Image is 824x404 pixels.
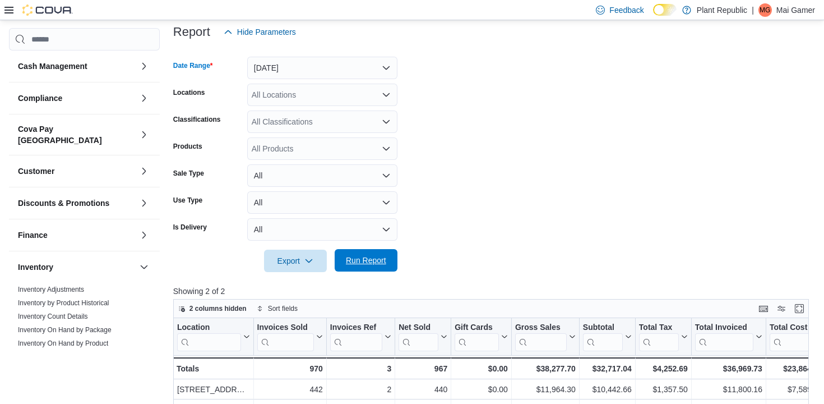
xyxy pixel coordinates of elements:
div: Subtotal [583,323,623,333]
button: Cash Management [137,59,151,73]
a: Inventory Adjustments [18,286,84,293]
button: Run Report [335,249,397,272]
label: Is Delivery [173,223,207,232]
button: Total Invoiced [695,323,762,351]
button: Sort fields [252,302,302,315]
span: Inventory Adjustments [18,285,84,294]
span: 2 columns hidden [189,304,247,313]
a: Inventory by Product Historical [18,299,109,307]
p: Plant Republic [697,3,747,17]
label: Sale Type [173,169,204,178]
div: Total Cost [770,323,813,351]
button: All [247,164,397,187]
img: Cova [22,4,73,16]
button: Location [177,323,250,351]
div: Mai Gamer [758,3,772,17]
span: Run Report [346,255,386,266]
button: Subtotal [583,323,632,351]
h3: Customer [18,166,54,177]
div: $0.00 [455,383,508,396]
div: Total Tax [639,323,679,333]
button: Invoices Sold [257,323,322,351]
h3: Inventory [18,261,53,273]
button: Discounts & Promotions [18,198,135,209]
div: Invoices Sold [257,323,313,351]
div: $1,357.50 [639,383,688,396]
button: All [247,191,397,214]
span: Inventory Transactions [18,352,86,361]
a: Inventory Count Details [18,313,88,320]
h3: Discounts & Promotions [18,198,109,209]
button: Discounts & Promotions [137,196,151,210]
div: $11,964.30 [515,383,576,396]
div: $32,717.04 [583,362,632,375]
button: Total Tax [639,323,688,351]
span: Inventory On Hand by Package [18,325,112,334]
button: 2 columns hidden [174,302,251,315]
div: [STREET_ADDRESS][PERSON_NAME] [177,383,250,396]
button: Gift Cards [455,323,508,351]
p: Mai Gamer [776,3,815,17]
button: Hide Parameters [219,21,300,43]
button: Gross Sales [515,323,576,351]
button: Cova Pay [GEOGRAPHIC_DATA] [137,128,151,141]
button: Open list of options [382,144,391,153]
button: Open list of options [382,90,391,99]
div: Total Cost [770,323,813,333]
div: Location [177,323,241,351]
div: $10,442.66 [583,383,632,396]
label: Date Range [173,61,213,70]
div: Total Tax [639,323,679,351]
div: 442 [257,383,322,396]
input: Dark Mode [653,4,677,16]
div: 2 [330,383,391,396]
div: $4,252.69 [639,362,688,375]
button: Compliance [137,91,151,105]
label: Use Type [173,196,202,205]
button: Customer [137,164,151,178]
label: Classifications [173,115,221,124]
div: Totals [177,362,250,375]
button: [DATE] [247,57,397,79]
div: 3 [330,362,391,375]
span: Inventory Count Details [18,312,88,321]
p: | [752,3,754,17]
div: Invoices Ref [330,323,382,333]
button: Open list of options [382,117,391,126]
p: Showing 2 of 2 [173,286,815,297]
a: Inventory On Hand by Product [18,339,108,347]
div: 970 [257,362,322,375]
div: 967 [399,362,447,375]
h3: Cova Pay [GEOGRAPHIC_DATA] [18,123,135,146]
div: Total Invoiced [695,323,753,351]
div: Gross Sales [515,323,567,351]
button: All [247,218,397,241]
span: MG [760,3,770,17]
button: Display options [775,302,788,315]
button: Enter fullscreen [793,302,806,315]
label: Locations [173,88,205,97]
div: Subtotal [583,323,623,351]
button: Customer [18,166,135,177]
div: Total Invoiced [695,323,753,333]
button: Compliance [18,93,135,104]
button: Invoices Ref [330,323,391,351]
span: Inventory On Hand by Product [18,339,108,348]
div: 440 [399,383,447,396]
a: Inventory On Hand by Package [18,326,112,334]
div: Gift Card Sales [455,323,499,351]
h3: Report [173,25,210,39]
div: $11,800.16 [695,383,762,396]
button: Cash Management [18,61,135,72]
div: $23,864.75 [770,362,822,375]
button: Inventory [18,261,135,273]
div: Net Sold [399,323,438,333]
button: Finance [18,229,135,241]
div: $0.00 [455,362,508,375]
div: Location [177,323,241,333]
span: Export [271,250,320,272]
div: Gift Cards [455,323,499,333]
button: Keyboard shortcuts [757,302,770,315]
h3: Compliance [18,93,62,104]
